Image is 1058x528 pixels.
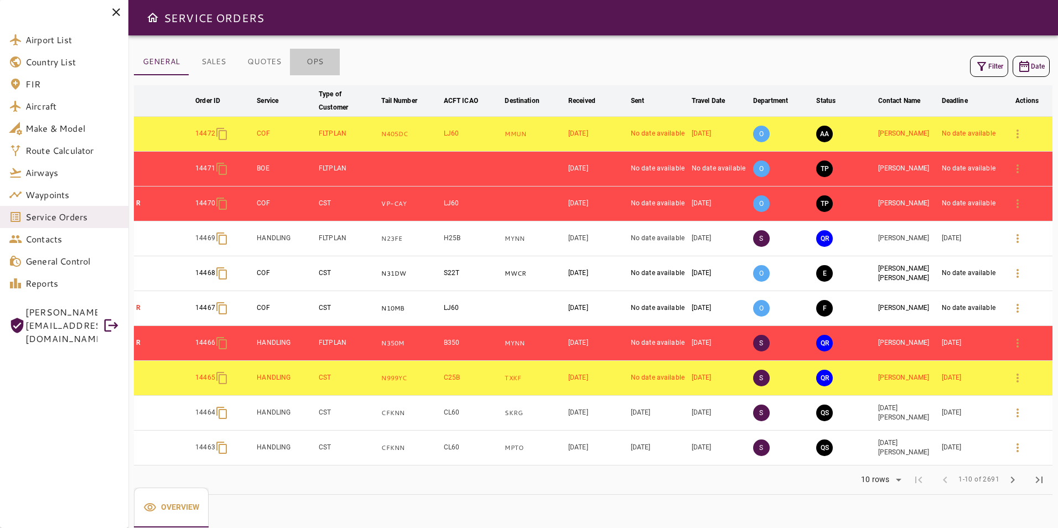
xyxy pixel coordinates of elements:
[505,234,563,244] p: MYNN
[255,256,317,291] td: COF
[25,166,120,179] span: Airways
[444,94,492,107] span: ACFT ICAO
[317,291,379,326] td: CST
[381,94,431,107] span: Tail Number
[25,33,120,46] span: Airport List
[753,94,802,107] span: Department
[442,221,503,256] td: H25B
[381,130,439,139] p: N405DC
[257,94,293,107] span: Service
[1026,467,1052,493] span: Last Page
[689,291,751,326] td: [DATE]
[816,335,833,351] button: QUOTE REQUESTED
[189,49,238,75] button: SALES
[164,9,264,27] h6: SERVICE ORDERS
[142,7,164,29] button: Open drawer
[257,94,278,107] div: Service
[238,49,290,75] button: QUOTES
[816,370,833,386] button: QUOTE REQUESTED
[876,152,940,187] td: [PERSON_NAME]
[566,396,629,431] td: [DATE]
[876,187,940,221] td: [PERSON_NAME]
[1004,330,1031,356] button: Details
[689,326,751,361] td: [DATE]
[442,256,503,291] td: S22T
[689,187,751,221] td: [DATE]
[195,303,215,313] p: 14467
[134,488,209,527] div: basic tabs example
[816,195,833,212] button: TRIP PREPARATION
[629,431,689,465] td: [DATE]
[1004,434,1031,461] button: Details
[25,100,120,113] span: Aircraft
[442,326,503,361] td: B350
[689,361,751,396] td: [DATE]
[381,408,439,418] p: CFKNN
[629,117,689,152] td: No date available
[195,94,220,107] div: Order ID
[255,152,317,187] td: BOE
[629,152,689,187] td: No date available
[689,221,751,256] td: [DATE]
[505,339,563,348] p: MYNN
[940,117,1002,152] td: No date available
[195,94,235,107] span: Order ID
[940,256,1002,291] td: No date available
[753,195,770,212] p: O
[195,338,215,348] p: 14466
[25,277,120,290] span: Reports
[381,234,439,244] p: N23FE
[317,117,379,152] td: FLTPLAN
[442,361,503,396] td: C25B
[566,187,629,221] td: [DATE]
[317,187,379,221] td: CST
[940,187,1002,221] td: No date available
[816,405,833,421] button: QUOTE SENT
[629,396,689,431] td: [DATE]
[317,152,379,187] td: FLTPLAN
[505,269,563,278] p: MWCR
[317,326,379,361] td: FLTPLAN
[25,232,120,246] span: Contacts
[195,129,215,138] p: 14472
[566,152,629,187] td: [DATE]
[940,152,1002,187] td: No date available
[816,94,850,107] span: Status
[25,122,120,135] span: Make & Model
[629,187,689,221] td: No date available
[505,130,563,139] p: MMUN
[505,94,539,107] div: Destination
[1013,56,1050,77] button: Date
[876,396,940,431] td: [DATE][PERSON_NAME]
[753,94,788,107] div: Department
[876,291,940,326] td: [PERSON_NAME]
[505,443,563,453] p: MPTO
[134,488,209,527] button: Overview
[1004,295,1031,322] button: Details
[442,291,503,326] td: LJ60
[958,474,999,485] span: 1-10 of 2691
[317,221,379,256] td: FLTPLAN
[689,431,751,465] td: [DATE]
[876,431,940,465] td: [DATE][PERSON_NAME]
[1004,365,1031,391] button: Details
[195,408,215,417] p: 14464
[442,117,503,152] td: LJ60
[566,431,629,465] td: [DATE]
[255,361,317,396] td: HANDLING
[381,374,439,383] p: N999YC
[1033,473,1046,486] span: last_page
[1004,156,1031,182] button: Details
[566,291,629,326] td: [DATE]
[566,117,629,152] td: [DATE]
[816,230,833,247] button: QUOTE REQUESTED
[876,221,940,256] td: [PERSON_NAME]
[255,117,317,152] td: COF
[25,55,120,69] span: Country List
[566,256,629,291] td: [DATE]
[317,256,379,291] td: CST
[970,56,1008,77] button: Filter
[381,269,439,278] p: N31DW
[753,405,770,421] p: S
[753,126,770,142] p: O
